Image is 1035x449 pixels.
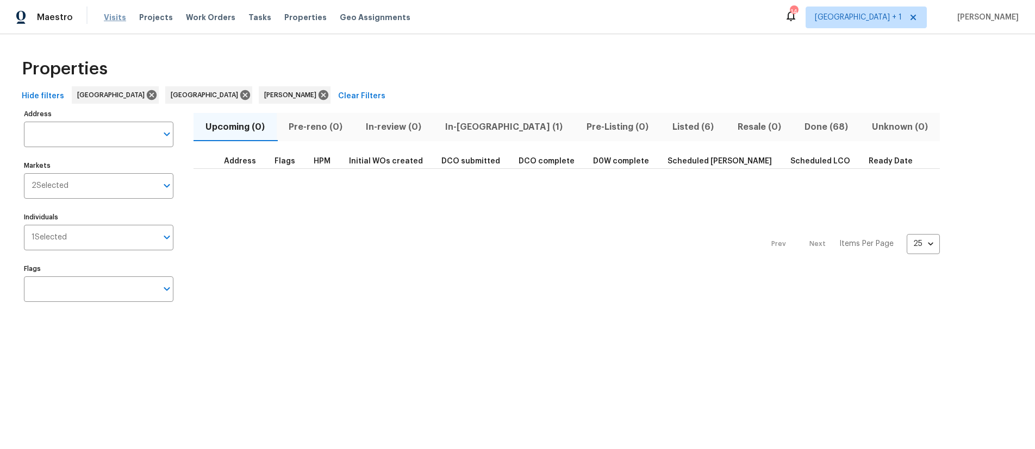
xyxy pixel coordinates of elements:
[159,178,174,193] button: Open
[668,157,772,165] span: Scheduled [PERSON_NAME]
[349,157,423,165] span: Initial WOs created
[171,90,242,100] span: [GEOGRAPHIC_DATA]
[22,64,108,74] span: Properties
[159,230,174,245] button: Open
[334,86,390,106] button: Clear Filters
[953,12,1019,23] span: [PERSON_NAME]
[581,119,654,135] span: Pre-Listing (0)
[24,111,173,117] label: Address
[275,157,295,165] span: Flags
[72,86,159,104] div: [GEOGRAPHIC_DATA]
[17,86,68,106] button: Hide filters
[159,281,174,296] button: Open
[799,119,853,135] span: Done (68)
[519,157,575,165] span: DCO complete
[790,157,850,165] span: Scheduled LCO
[283,119,348,135] span: Pre-reno (0)
[790,7,797,17] div: 14
[24,214,173,220] label: Individuals
[866,119,933,135] span: Unknown (0)
[440,119,568,135] span: In-[GEOGRAPHIC_DATA] (1)
[264,90,321,100] span: [PERSON_NAME]
[259,86,331,104] div: [PERSON_NAME]
[761,175,940,313] nav: Pagination Navigation
[284,12,327,23] span: Properties
[37,12,73,23] span: Maestro
[907,230,940,258] div: 25
[32,233,67,242] span: 1 Selected
[186,12,235,23] span: Work Orders
[340,12,410,23] span: Geo Assignments
[24,162,173,169] label: Markets
[593,157,649,165] span: D0W complete
[314,157,331,165] span: HPM
[361,119,427,135] span: In-review (0)
[139,12,173,23] span: Projects
[159,127,174,142] button: Open
[165,86,252,104] div: [GEOGRAPHIC_DATA]
[839,238,894,249] p: Items Per Page
[732,119,787,135] span: Resale (0)
[24,265,173,272] label: Flags
[224,157,256,165] span: Address
[248,14,271,21] span: Tasks
[200,119,270,135] span: Upcoming (0)
[22,90,64,103] span: Hide filters
[338,90,385,103] span: Clear Filters
[869,157,913,165] span: Ready Date
[77,90,149,100] span: [GEOGRAPHIC_DATA]
[441,157,500,165] span: DCO submitted
[815,12,902,23] span: [GEOGRAPHIC_DATA] + 1
[667,119,719,135] span: Listed (6)
[104,12,126,23] span: Visits
[32,181,68,191] span: 2 Selected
